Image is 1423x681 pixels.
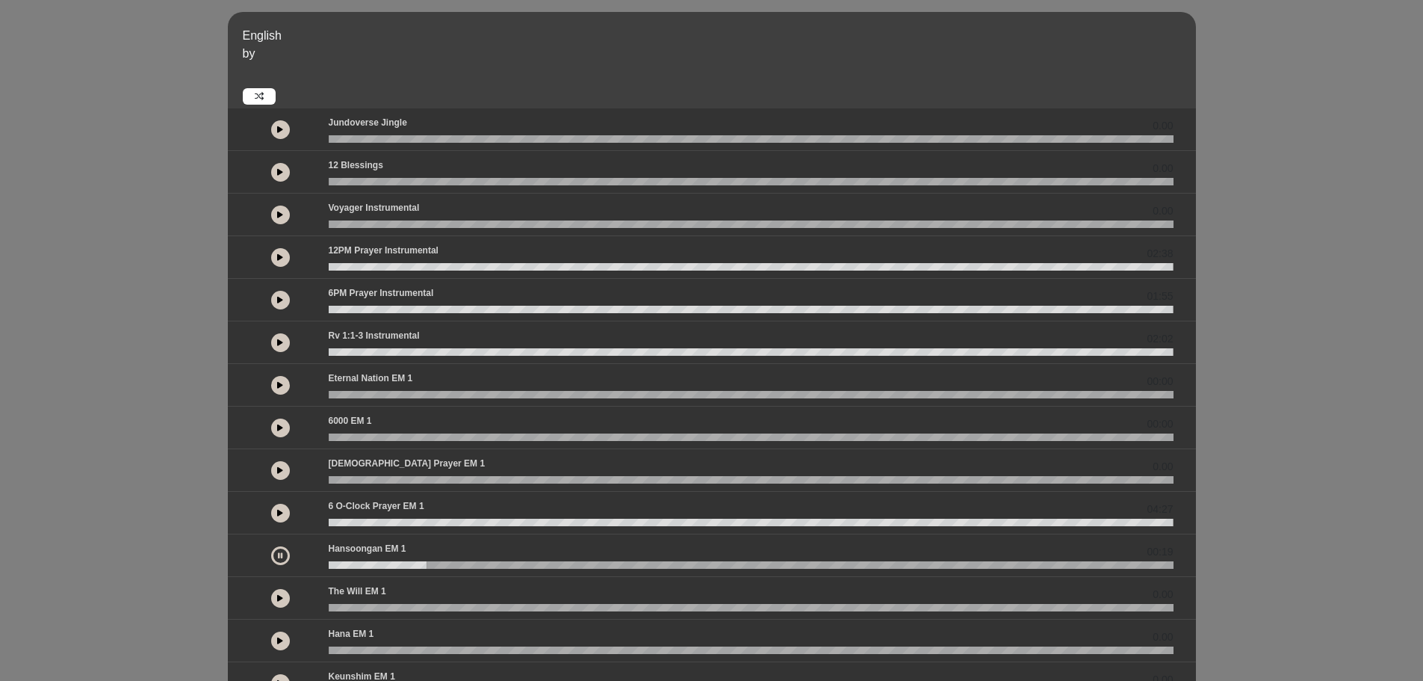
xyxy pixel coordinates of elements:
p: Voyager Instrumental [329,201,420,215]
p: 12 Blessings [329,158,383,172]
p: Hansoongan EM 1 [329,542,406,555]
span: 04:27 [1147,502,1173,517]
span: 0.00 [1153,459,1173,475]
span: 0.00 [1153,587,1173,603]
p: 6 o-clock prayer EM 1 [329,499,424,513]
span: 0.00 [1153,118,1173,134]
p: 6000 EM 1 [329,414,372,428]
span: 02:02 [1147,331,1173,347]
p: English [243,27,1192,45]
span: 00:00 [1147,374,1173,389]
span: 01:55 [1147,289,1173,304]
p: The Will EM 1 [329,585,386,598]
p: 12PM Prayer Instrumental [329,244,438,257]
span: 02:38 [1147,246,1173,262]
p: 6PM Prayer Instrumental [329,286,434,300]
span: 0.00 [1153,203,1173,219]
p: Eternal Nation EM 1 [329,372,413,385]
p: Hana EM 1 [329,627,374,641]
span: 00:19 [1147,544,1173,560]
p: [DEMOGRAPHIC_DATA] prayer EM 1 [329,457,486,470]
p: Rv 1:1-3 Instrumental [329,329,420,342]
span: by [243,47,255,60]
p: Jundoverse Jingle [329,116,407,129]
span: 00:00 [1147,416,1173,432]
span: 0.00 [1153,629,1173,645]
span: 0.00 [1153,161,1173,176]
